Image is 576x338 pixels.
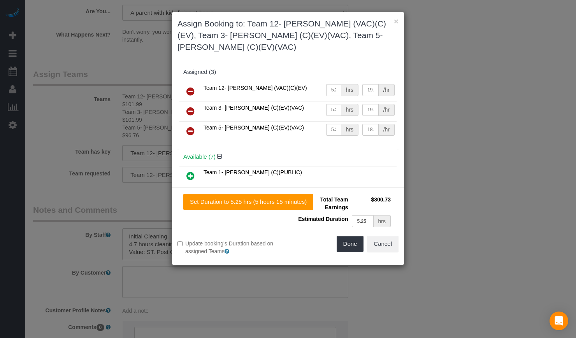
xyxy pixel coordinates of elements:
[204,105,304,111] span: Team 3- [PERSON_NAME] (C)(EV)(VAC)
[550,312,568,330] div: Open Intercom Messenger
[341,84,358,96] div: hrs
[379,124,395,136] div: /hr
[183,154,393,160] h4: Available (7)
[294,194,350,213] td: Total Team Earnings
[177,18,399,53] h3: Assign Booking to: Team 12- [PERSON_NAME] (VAC)(C)(EV), Team 3- [PERSON_NAME] (C)(EV)(VAC), Team ...
[204,169,302,175] span: Team 1- [PERSON_NAME] (C)(PUBLIC)
[350,194,393,213] td: $300.73
[204,85,307,91] span: Team 12- [PERSON_NAME] (VAC)(C)(EV)
[177,240,282,255] label: Update booking's Duration based on assigned Teams
[394,17,399,25] button: ×
[379,84,395,96] div: /hr
[374,215,391,227] div: hrs
[298,216,348,222] span: Estimated Duration
[337,236,364,252] button: Done
[341,124,358,136] div: hrs
[183,69,393,75] div: Assigned (3)
[204,124,304,131] span: Team 5- [PERSON_NAME] (C)(EV)(VAC)
[183,194,313,210] button: Set Duration to 5.25 hrs (5 hours 15 minutes)
[367,236,399,252] button: Cancel
[177,241,183,246] input: Update booking's Duration based on assigned Teams
[341,104,358,116] div: hrs
[379,104,395,116] div: /hr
